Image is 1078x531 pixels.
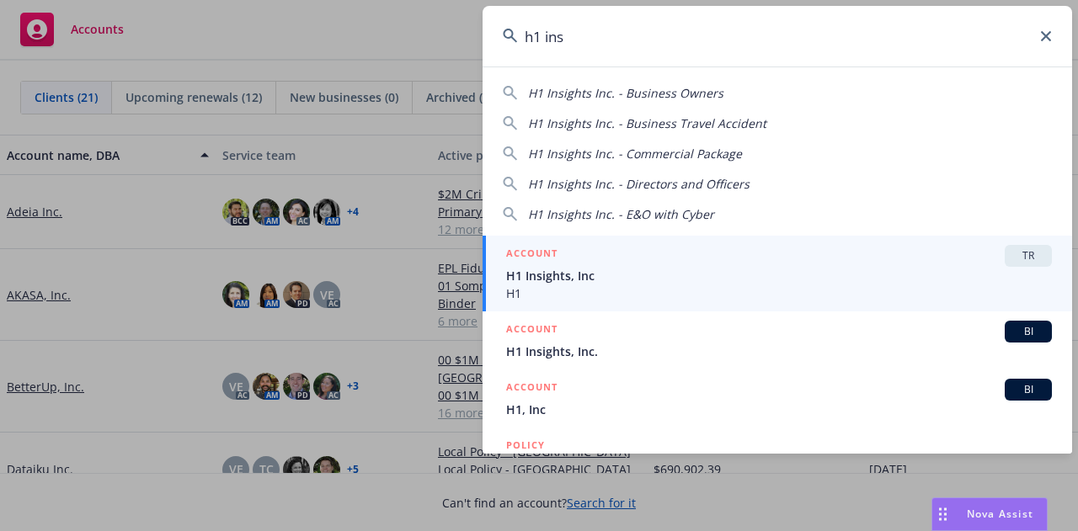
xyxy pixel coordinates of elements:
span: H1 Insights Inc. - Commercial Package [528,146,742,162]
input: Search... [483,6,1072,66]
h5: ACCOUNT [506,245,558,265]
span: BI [1011,324,1045,339]
span: TR [1011,248,1045,263]
span: H1, Inc [506,401,1052,418]
span: H1 [506,284,1052,302]
span: H1 Insights Inc. - Business Owners [528,85,723,101]
a: POLICY [483,427,1072,500]
span: BI [1011,382,1045,397]
h5: ACCOUNT [506,321,558,341]
button: Nova Assist [931,497,1048,531]
span: H1 Insights, Inc [506,267,1052,284]
h5: POLICY [506,437,545,454]
span: H1 Insights Inc. - E&O with Cyber [528,206,714,222]
a: ACCOUNTTRH1 Insights, IncH1 [483,236,1072,311]
div: Drag to move [932,498,953,530]
span: Nova Assist [967,507,1033,521]
a: ACCOUNTBIH1, Inc [483,369,1072,427]
span: H1 Insights, Inc. [506,342,1052,360]
a: ACCOUNTBIH1 Insights, Inc. [483,311,1072,369]
span: H1 Insights Inc. - Business Travel Accident [528,115,766,131]
span: H1 Insights Inc. - Directors and Officers [528,176,750,192]
h5: ACCOUNT [506,379,558,399]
